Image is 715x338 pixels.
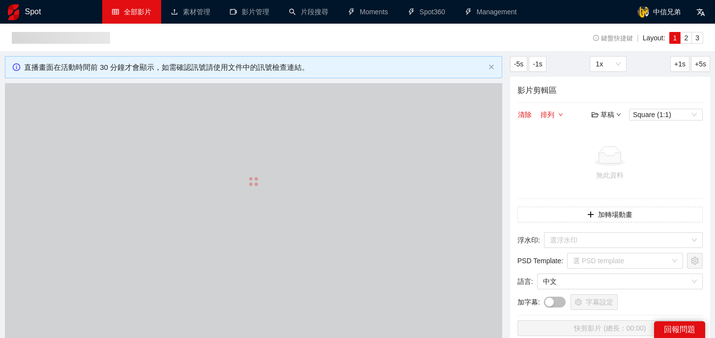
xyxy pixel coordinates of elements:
[289,8,328,16] a: search片段搜尋
[517,276,533,287] span: 語言 :
[230,8,269,16] a: video-camera影片管理
[517,255,563,266] span: PSD Template :
[348,8,388,16] a: thunderboltMoments
[633,109,699,120] span: Square (1:1)
[587,211,594,219] span: plus
[695,59,706,69] span: +5s
[517,235,540,246] span: 浮水印 :
[673,34,677,42] span: 1
[571,294,618,310] button: setting字幕設定
[558,112,563,118] span: down
[529,56,546,72] button: -1s
[593,35,600,41] span: info-circle
[540,109,564,121] button: 排列down
[112,8,151,16] a: table全部影片
[171,8,210,16] a: upload素材管理
[408,8,445,16] a: thunderboltSpot360
[684,34,688,42] span: 2
[695,34,699,42] span: 3
[654,321,705,338] div: 回報問題
[674,59,686,69] span: +1s
[670,56,689,72] button: +1s
[643,34,665,42] span: Layout:
[637,34,639,42] span: |
[517,320,703,336] button: 快剪影片 (總長：00:00)
[592,109,621,120] div: 草稿
[517,84,703,96] h4: 影片剪輯區
[593,35,633,42] span: 鍵盤快捷鍵
[465,8,517,16] a: thunderboltManagement
[592,111,599,118] span: folder-open
[543,274,697,289] span: 中文
[517,109,532,121] button: 清除
[691,56,710,72] button: +5s
[24,61,485,73] div: 直播畫面在活動時間前 30 分鐘才會顯示，如需確認訊號請使用文件中的訊號檢查連結。
[8,4,19,20] img: logo
[510,56,527,72] button: -5s
[637,6,649,18] img: avatar
[521,170,699,181] div: 無此資料
[517,207,703,222] button: plus加轉場動畫
[687,253,703,269] button: setting
[514,59,523,69] span: -5s
[596,57,621,71] span: 1x
[533,59,542,69] span: -1s
[616,112,621,117] span: down
[13,63,20,71] span: info-circle
[517,297,540,307] span: 加字幕 :
[488,64,494,70] button: close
